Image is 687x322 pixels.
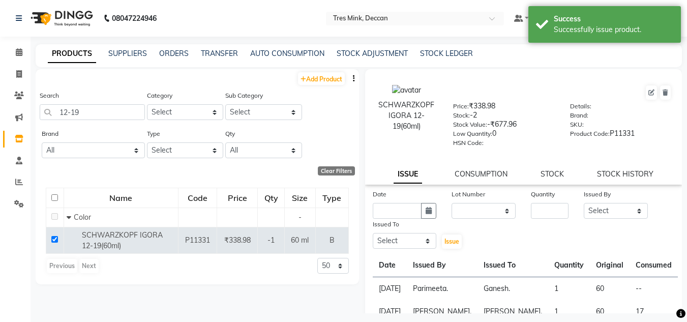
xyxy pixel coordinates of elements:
[407,254,477,277] th: Issued By
[285,189,314,207] div: Size
[597,169,653,179] a: STOCK HISTORY
[420,49,473,58] a: STOCK LEDGER
[185,236,210,245] span: P11331
[267,236,275,245] span: -1
[26,4,96,33] img: logo
[147,129,160,138] label: Type
[291,236,309,245] span: 60 ml
[570,120,584,129] label: SKU:
[258,189,284,207] div: Qty
[477,254,548,277] th: Issued To
[453,101,555,115] div: ₹338.98
[373,220,399,229] label: Issued To
[453,138,484,148] label: HSN Code:
[225,91,263,100] label: Sub Category
[201,49,238,58] a: TRANSFER
[630,277,678,301] td: --
[40,104,145,120] input: Search by product name or code
[394,165,422,184] a: ISSUE
[453,102,469,111] label: Price:
[159,49,189,58] a: ORDERS
[407,277,477,301] td: Parimeeta.
[298,213,302,222] span: -
[570,129,610,138] label: Product Code:
[318,166,355,175] div: Clear Filters
[453,111,470,120] label: Stock:
[373,254,407,277] th: Date
[590,277,630,301] td: 60
[112,4,157,33] b: 08047224946
[337,49,408,58] a: STOCK ADJUSTMENT
[453,110,555,124] div: -2
[225,129,235,138] label: Qty
[250,49,324,58] a: AUTO CONSUMPTION
[65,189,177,207] div: Name
[224,236,251,245] span: ₹338.98
[570,111,588,120] label: Brand:
[630,254,678,277] th: Consumed
[375,100,438,132] div: SCHWARZKOPF IGORA 12-19(60ml)
[541,169,564,179] a: STOCK
[147,91,172,100] label: Category
[531,190,555,199] label: Quantity
[74,213,91,222] span: Color
[179,189,216,207] div: Code
[453,128,555,142] div: 0
[584,190,611,199] label: Issued By
[453,119,555,133] div: -₹677.96
[453,129,492,138] label: Low Quantity:
[477,277,548,301] td: Ganesh.
[442,235,462,249] button: Issue
[42,129,58,138] label: Brand
[452,190,485,199] label: Lot Number
[40,91,59,100] label: Search
[316,189,348,207] div: Type
[108,49,147,58] a: SUPPLIERS
[373,190,386,199] label: Date
[444,238,459,245] span: Issue
[453,120,487,129] label: Stock Value:
[554,14,673,24] div: Success
[373,277,407,301] td: [DATE]
[590,254,630,277] th: Original
[570,128,672,142] div: P11331
[298,72,345,85] a: Add Product
[67,213,74,222] span: Collapse Row
[548,277,590,301] td: 1
[82,230,163,250] span: SCHWARZKOPF IGORA 12-19(60ml)
[548,254,590,277] th: Quantity
[570,102,591,111] label: Details:
[455,169,507,179] a: CONSUMPTION
[392,85,421,96] img: avatar
[330,236,335,245] span: B
[554,24,673,35] div: Successfully issue product.
[48,45,96,63] a: PRODUCTS
[218,189,257,207] div: Price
